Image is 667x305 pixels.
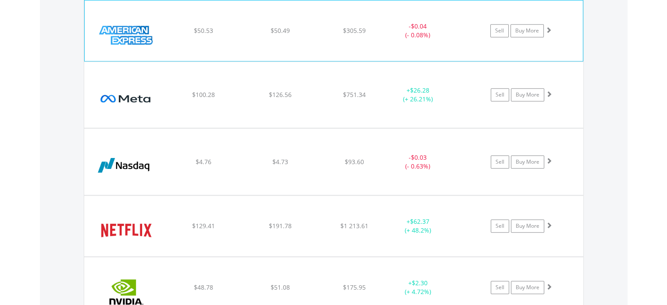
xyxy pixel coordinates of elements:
[511,219,544,233] a: Buy More
[385,86,451,104] div: + (+ 26.21%)
[340,222,368,230] span: $1 213.61
[192,222,214,230] span: $129.41
[385,279,451,296] div: + (+ 4.72%)
[89,140,164,192] img: EQU.US.NDAQ.png
[411,153,427,161] span: $0.03
[511,155,544,169] a: Buy More
[511,281,544,294] a: Buy More
[343,283,366,291] span: $175.95
[510,24,544,37] a: Buy More
[89,73,164,126] img: EQU.US.META.png
[343,26,366,35] span: $305.59
[385,217,451,235] div: + (+ 48.2%)
[272,158,288,166] span: $4.73
[192,90,214,99] span: $100.28
[411,22,427,30] span: $0.04
[269,222,292,230] span: $191.78
[195,158,211,166] span: $4.76
[194,26,213,35] span: $50.53
[491,88,509,101] a: Sell
[490,24,509,37] a: Sell
[412,279,428,287] span: $2.30
[345,158,364,166] span: $93.60
[89,11,164,59] img: EQU.US.AXP.png
[385,22,450,39] div: - (- 0.08%)
[491,155,509,169] a: Sell
[193,283,213,291] span: $48.78
[343,90,366,99] span: $751.34
[89,207,164,254] img: EQU.US.NFLX.png
[385,153,451,171] div: - (- 0.63%)
[410,86,429,94] span: $26.28
[491,219,509,233] a: Sell
[491,281,509,294] a: Sell
[410,217,429,226] span: $62.37
[269,90,292,99] span: $126.56
[511,88,544,101] a: Buy More
[271,283,290,291] span: $51.08
[271,26,290,35] span: $50.49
